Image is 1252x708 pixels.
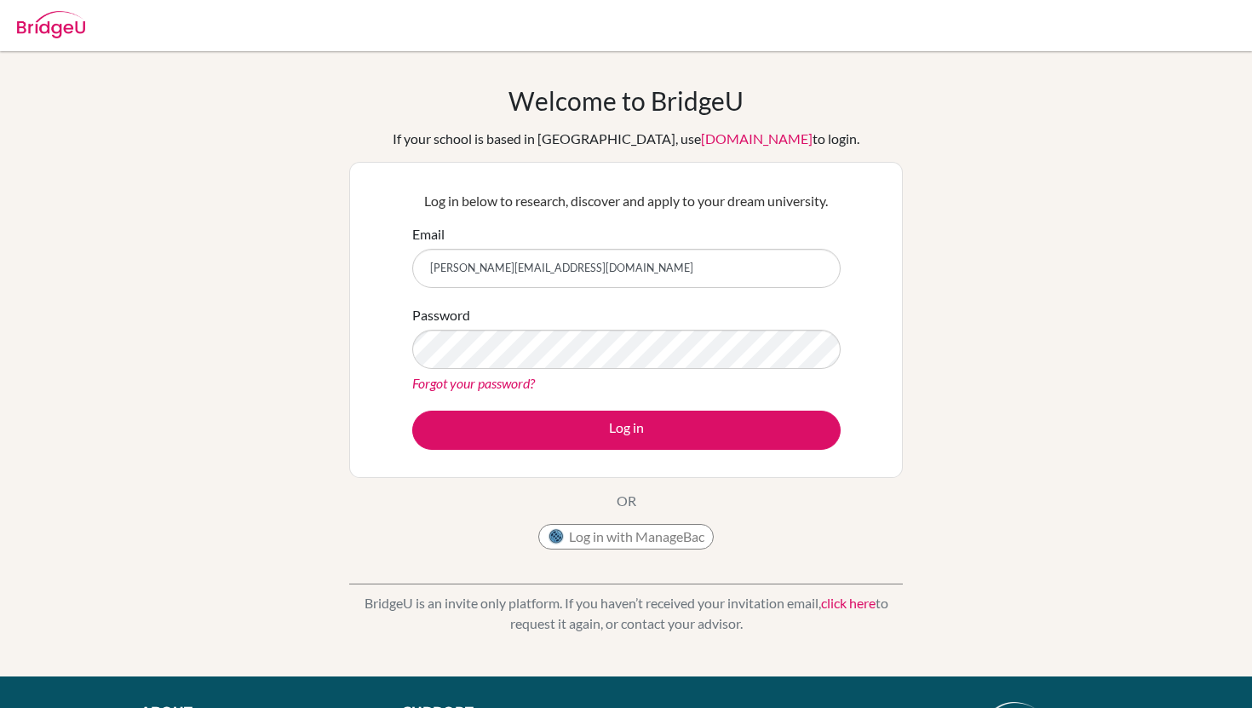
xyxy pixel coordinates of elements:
a: Forgot your password? [412,375,535,391]
button: Log in [412,411,841,450]
p: Log in below to research, discover and apply to your dream university. [412,191,841,211]
h1: Welcome to BridgeU [508,85,744,116]
p: BridgeU is an invite only platform. If you haven’t received your invitation email, to request it ... [349,593,903,634]
button: Log in with ManageBac [538,524,714,550]
p: OR [617,491,636,511]
label: Password [412,305,470,325]
label: Email [412,224,445,245]
img: Bridge-U [17,11,85,38]
a: [DOMAIN_NAME] [701,130,813,147]
a: click here [821,595,876,611]
div: If your school is based in [GEOGRAPHIC_DATA], use to login. [393,129,859,149]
